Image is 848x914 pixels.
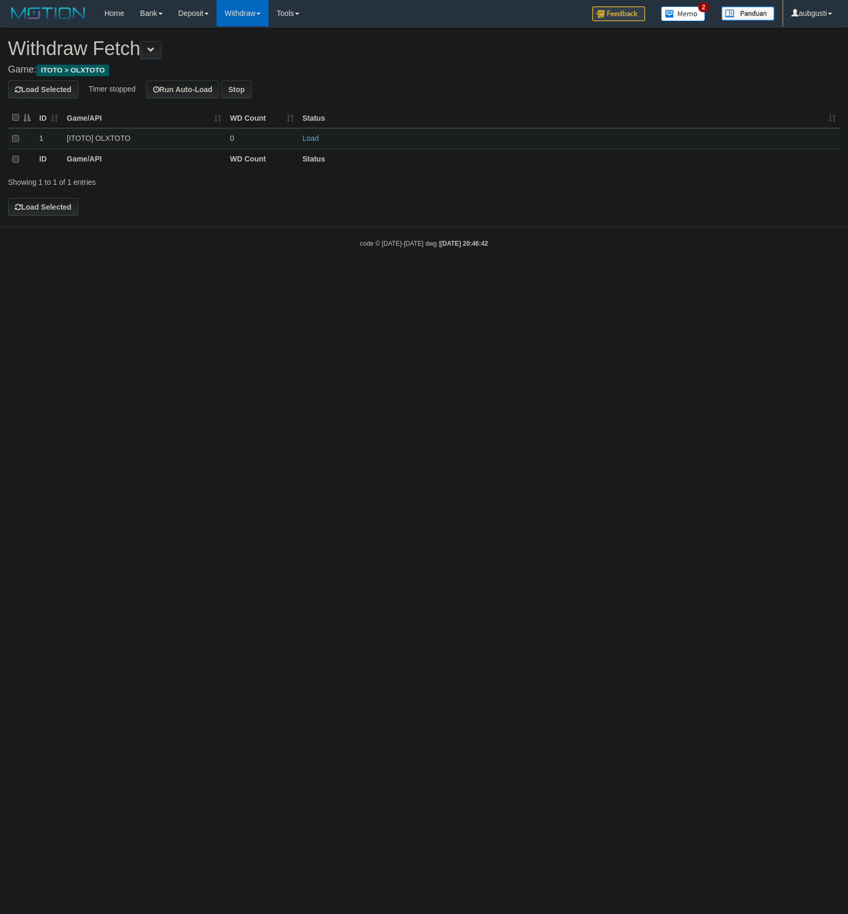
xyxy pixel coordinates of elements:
[88,84,136,93] span: Timer stopped
[35,107,63,128] th: ID: activate to sort column ascending
[661,6,706,21] img: Button%20Memo.svg
[440,240,488,247] strong: [DATE] 20:46:42
[63,149,226,169] th: Game/API
[8,80,78,98] button: Load Selected
[63,128,226,149] td: [ITOTO] OLXTOTO
[8,198,78,216] button: Load Selected
[721,6,774,21] img: panduan.png
[8,38,840,59] h1: Withdraw Fetch
[592,6,645,21] img: Feedback.jpg
[146,80,220,98] button: Run Auto-Load
[698,3,709,12] span: 2
[8,173,345,187] div: Showing 1 to 1 of 1 entries
[35,128,63,149] td: 1
[302,134,319,142] a: Load
[360,240,488,247] small: code © [DATE]-[DATE] dwg |
[226,107,298,128] th: WD Count: activate to sort column ascending
[230,134,234,142] span: 0
[298,149,840,169] th: Status
[298,107,840,128] th: Status: activate to sort column ascending
[221,80,252,98] button: Stop
[8,5,88,21] img: MOTION_logo.png
[226,149,298,169] th: WD Count
[63,107,226,128] th: Game/API: activate to sort column ascending
[8,65,840,75] h4: Game:
[35,149,63,169] th: ID
[37,65,109,76] span: ITOTO > OLXTOTO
